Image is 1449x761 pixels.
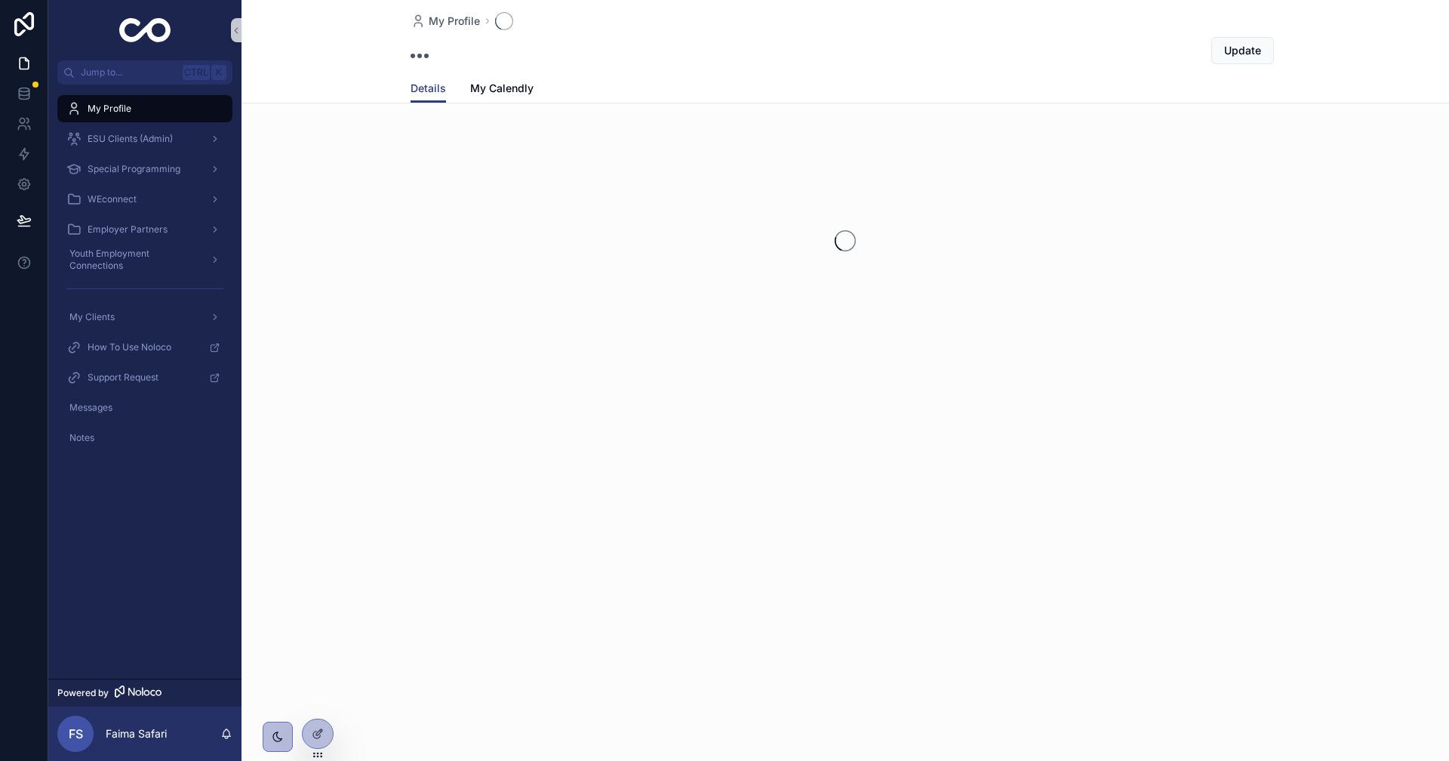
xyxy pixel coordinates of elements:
[88,133,173,145] span: ESU Clients (Admin)
[57,156,232,183] a: Special Programming
[57,424,232,451] a: Notes
[88,341,171,353] span: How To Use Noloco
[183,65,210,80] span: Ctrl
[57,216,232,243] a: Employer Partners
[69,311,115,323] span: My Clients
[429,14,480,29] span: My Profile
[69,248,198,272] span: Youth Employment Connections
[57,246,232,273] a: Youth Employment Connections
[69,725,83,743] span: FS
[213,66,225,79] span: K
[57,125,232,153] a: ESU Clients (Admin)
[411,14,480,29] a: My Profile
[57,60,232,85] button: Jump to...CtrlK
[69,432,94,444] span: Notes
[88,103,131,115] span: My Profile
[88,193,137,205] span: WEconnect
[106,726,167,741] p: Faima Safari
[48,85,241,471] div: scrollable content
[88,223,168,236] span: Employer Partners
[88,371,158,384] span: Support Request
[57,95,232,122] a: My Profile
[57,364,232,391] a: Support Request
[1211,37,1274,64] button: Update
[57,687,109,699] span: Powered by
[57,334,232,361] a: How To Use Noloco
[470,75,534,105] a: My Calendly
[119,18,171,42] img: App logo
[411,75,446,103] a: Details
[57,394,232,421] a: Messages
[470,81,534,96] span: My Calendly
[81,66,177,79] span: Jump to...
[88,163,180,175] span: Special Programming
[1224,43,1261,58] span: Update
[57,303,232,331] a: My Clients
[48,679,241,707] a: Powered by
[411,81,446,96] span: Details
[57,186,232,213] a: WEconnect
[69,402,112,414] span: Messages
